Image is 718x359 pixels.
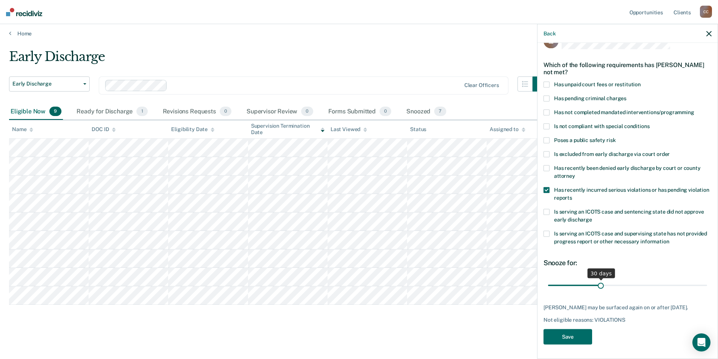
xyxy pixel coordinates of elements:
[464,82,499,89] div: Clear officers
[331,126,367,133] div: Last Viewed
[410,126,426,133] div: Status
[554,95,626,101] span: Has pending criminal charges
[588,268,615,278] div: 30 days
[136,107,147,116] span: 1
[92,126,116,133] div: DOC ID
[12,126,33,133] div: Name
[692,333,710,351] div: Open Intercom Messenger
[554,187,709,201] span: Has recently incurred serious violations or has pending violation reports
[554,209,704,223] span: Is serving an ICOTS case and sentencing state did not approve early discharge
[543,329,592,345] button: Save
[543,55,712,81] div: Which of the following requirements has [PERSON_NAME] not met?
[161,104,233,120] div: Revisions Requests
[554,123,649,129] span: Is not compliant with special conditions
[220,107,231,116] span: 0
[543,304,712,310] div: [PERSON_NAME] may be surfaced again on or after [DATE].
[6,8,42,16] img: Recidiviz
[171,126,214,133] div: Eligibility Date
[543,30,556,37] button: Back
[543,317,712,323] div: Not eligible reasons: VIOLATIONS
[554,137,615,143] span: Poses a public safety risk
[554,151,670,157] span: Is excluded from early discharge via court order
[554,81,641,87] span: Has unpaid court fees or restitution
[12,81,80,87] span: Early Discharge
[554,231,707,244] span: Is serving an ICOTS case and supervising state has not provided progress report or other necessar...
[9,49,548,70] div: Early Discharge
[245,104,315,120] div: Supervisor Review
[554,109,694,115] span: Has not completed mandated interventions/programming
[327,104,393,120] div: Forms Submitted
[301,107,313,116] span: 0
[543,259,712,267] div: Snooze for:
[49,107,61,116] span: 9
[251,123,325,136] div: Supervision Termination Date
[9,104,63,120] div: Eligible Now
[700,6,712,18] div: C C
[490,126,525,133] div: Assigned to
[380,107,391,116] span: 0
[405,104,447,120] div: Snoozed
[434,107,446,116] span: 7
[554,165,701,179] span: Has recently been denied early discharge by court or county attorney
[9,30,709,37] a: Home
[75,104,149,120] div: Ready for Discharge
